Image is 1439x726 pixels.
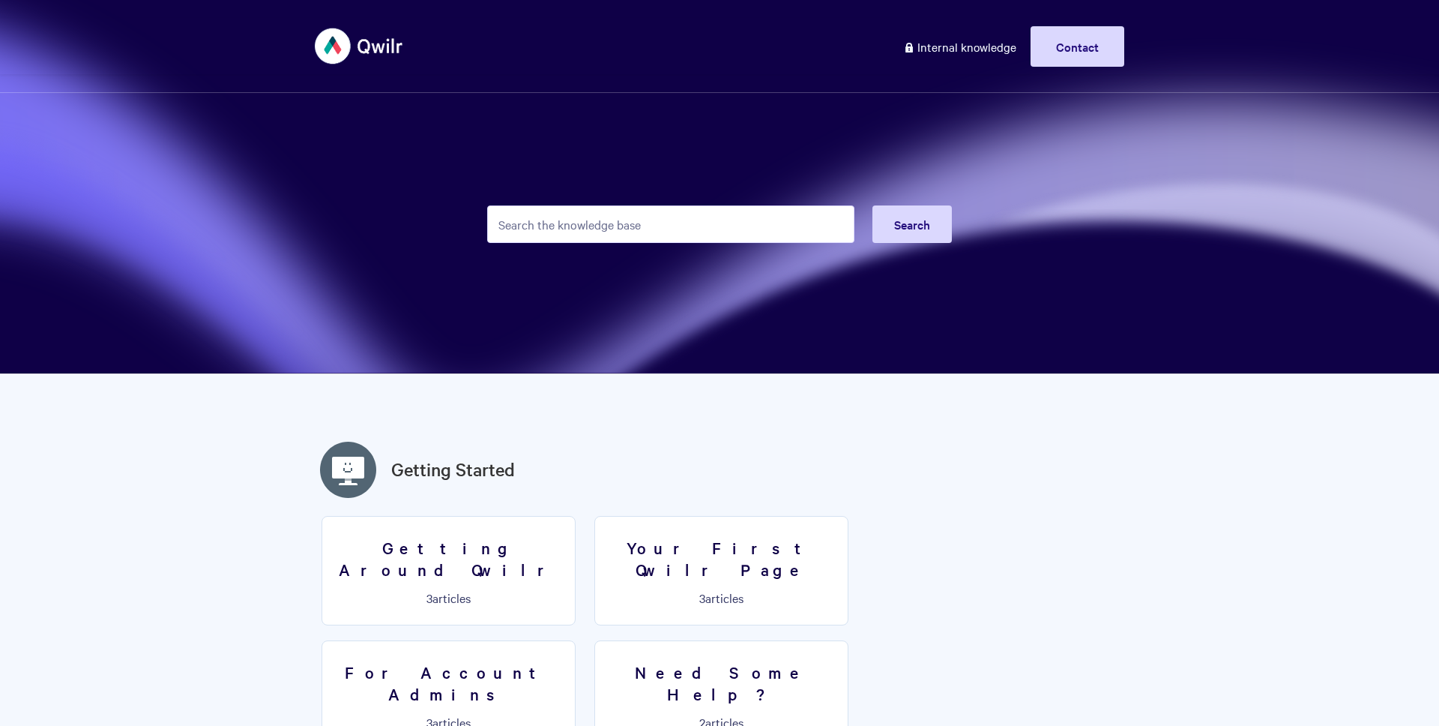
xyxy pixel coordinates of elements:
[699,589,705,606] span: 3
[894,216,930,232] span: Search
[1031,26,1124,67] a: Contact
[315,18,404,74] img: Qwilr Help Center
[604,591,839,604] p: articles
[594,516,848,625] a: Your First Qwilr Page 3articles
[487,205,854,243] input: Search the knowledge base
[391,456,515,483] a: Getting Started
[604,661,839,704] h3: Need Some Help?
[322,516,576,625] a: Getting Around Qwilr 3articles
[604,537,839,580] h3: Your First Qwilr Page
[892,26,1028,67] a: Internal knowledge
[331,537,566,580] h3: Getting Around Qwilr
[331,661,566,704] h3: For Account Admins
[331,591,566,604] p: articles
[872,205,952,243] button: Search
[426,589,432,606] span: 3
